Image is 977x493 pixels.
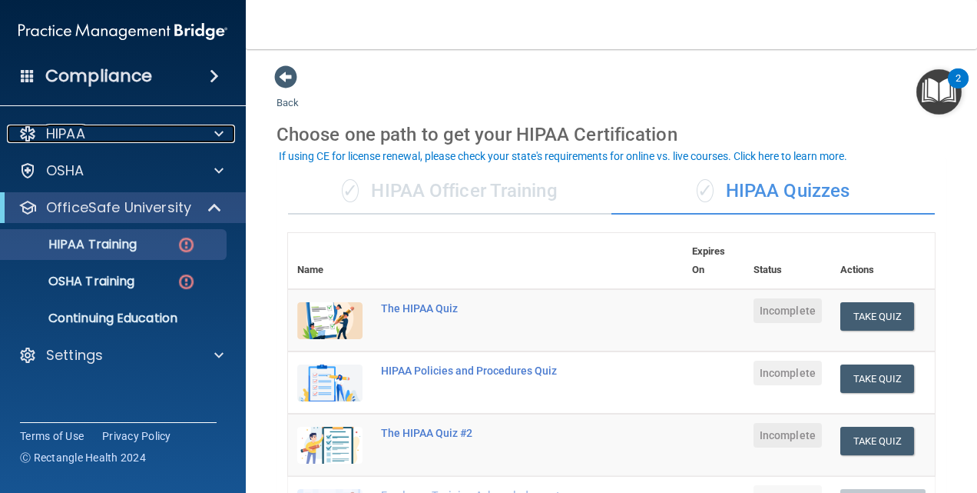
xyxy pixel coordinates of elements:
[288,233,372,289] th: Name
[20,450,146,465] span: Ⓒ Rectangle Health 2024
[381,427,606,439] div: The HIPAA Quiz #2
[840,302,914,331] button: Take Quiz
[102,428,171,444] a: Privacy Policy
[342,179,359,202] span: ✓
[177,272,196,291] img: danger-circle.6113f641.png
[45,65,152,87] h4: Compliance
[177,235,196,255] img: danger-circle.6113f641.png
[18,198,223,217] a: OfficeSafe University
[18,125,224,143] a: HIPAA
[753,361,822,385] span: Incomplete
[10,237,137,252] p: HIPAA Training
[10,311,220,326] p: Continuing Education
[277,112,946,157] div: Choose one path to get your HIPAA Certification
[683,233,744,289] th: Expires On
[381,365,606,377] div: HIPAA Policies and Procedures Quiz
[916,69,962,115] button: Open Resource Center, 2 new notifications
[744,233,831,289] th: Status
[955,78,961,98] div: 2
[840,365,914,393] button: Take Quiz
[18,16,227,47] img: PMB logo
[18,346,224,365] a: Settings
[840,427,914,455] button: Take Quiz
[753,298,822,323] span: Incomplete
[831,233,935,289] th: Actions
[46,162,84,180] p: OSHA
[46,346,103,365] p: Settings
[46,125,85,143] p: HIPAA
[611,168,935,215] div: HIPAA Quizzes
[277,148,849,164] button: If using CE for license renewal, please check your state's requirements for online vs. live cours...
[18,162,224,180] a: OSHA
[20,428,84,444] a: Terms of Use
[46,198,191,217] p: OfficeSafe University
[288,168,611,215] div: HIPAA Officer Training
[277,78,299,108] a: Back
[697,179,714,202] span: ✓
[10,274,134,289] p: OSHA Training
[381,302,606,315] div: The HIPAA Quiz
[279,151,847,162] div: If using CE for license renewal, please check your state's requirements for online vs. live cours...
[753,423,822,448] span: Incomplete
